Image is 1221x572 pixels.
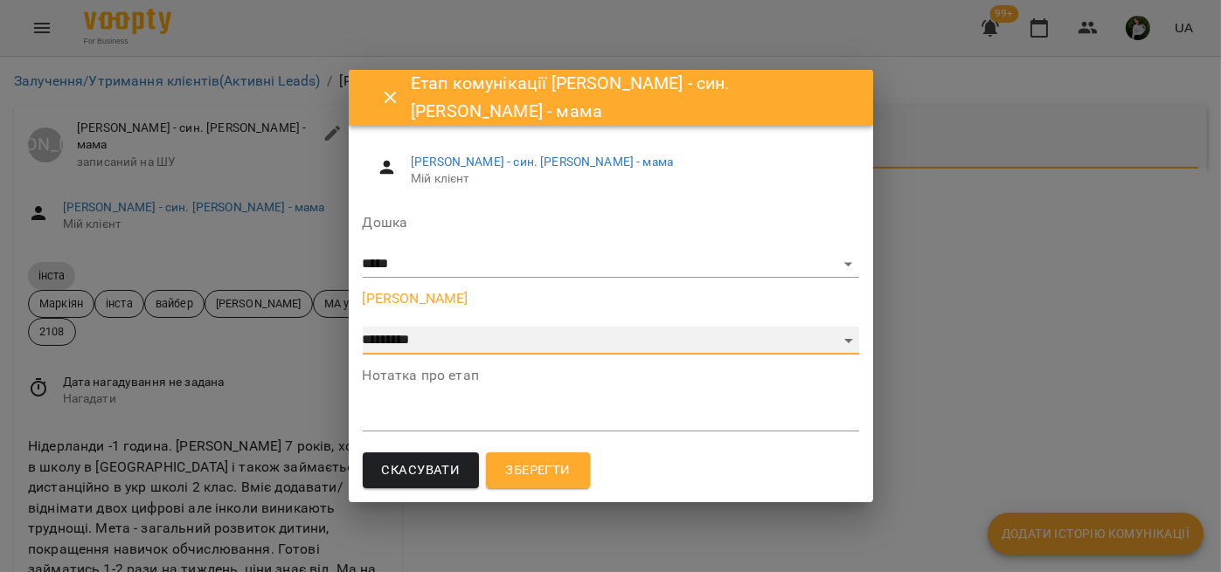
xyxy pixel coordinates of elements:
[363,369,859,382] label: Нотатка про етап
[411,155,673,169] a: [PERSON_NAME] - син. [PERSON_NAME] - мама
[411,170,844,188] span: Мій клієнт
[363,216,859,230] label: Дошка
[486,452,589,489] button: Зберегти
[382,459,461,482] span: Скасувати
[363,452,480,489] button: Скасувати
[363,292,859,306] label: [PERSON_NAME]
[505,459,570,482] span: Зберегти
[370,77,412,119] button: Close
[411,70,851,125] h6: Етап комунікації [PERSON_NAME] - син. [PERSON_NAME] - мама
